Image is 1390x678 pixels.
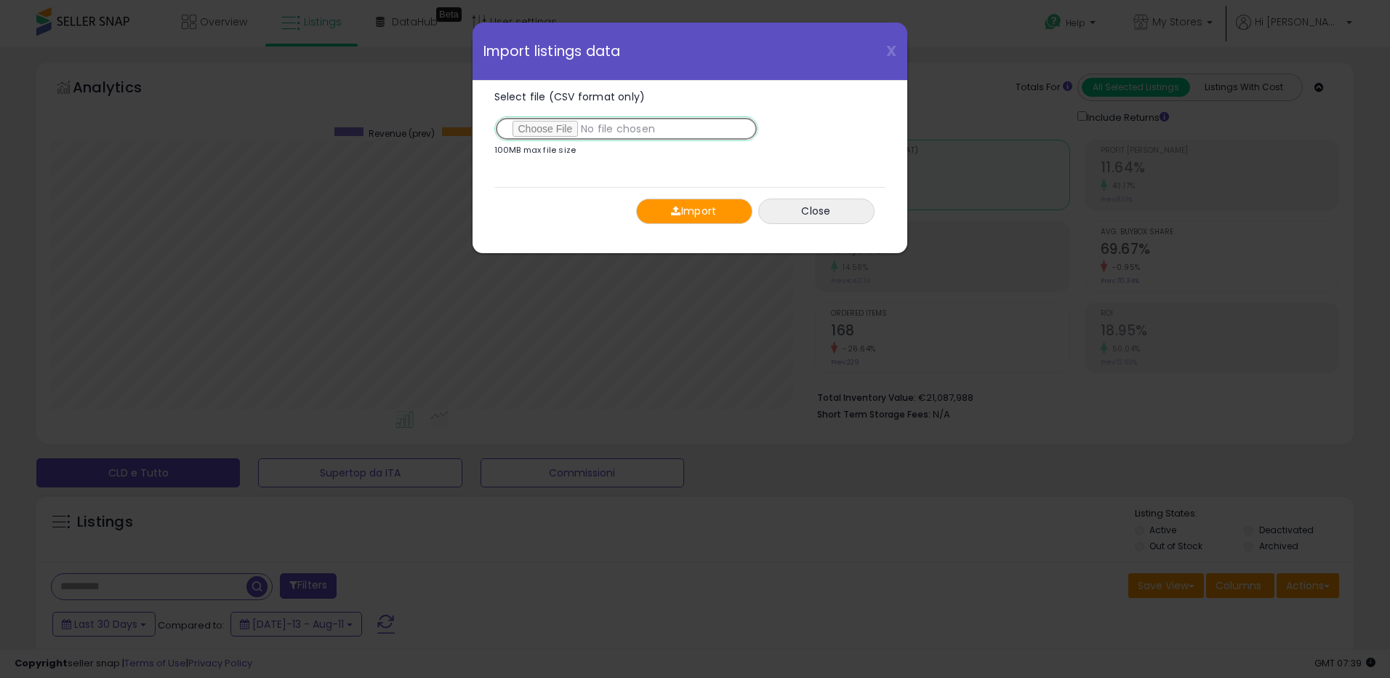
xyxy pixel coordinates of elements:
[636,199,752,224] button: Import
[494,89,646,104] span: Select file (CSV format only)
[758,199,875,224] button: Close
[483,44,621,58] span: Import listings data
[494,146,577,154] p: 100MB max file size
[886,41,896,61] span: X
